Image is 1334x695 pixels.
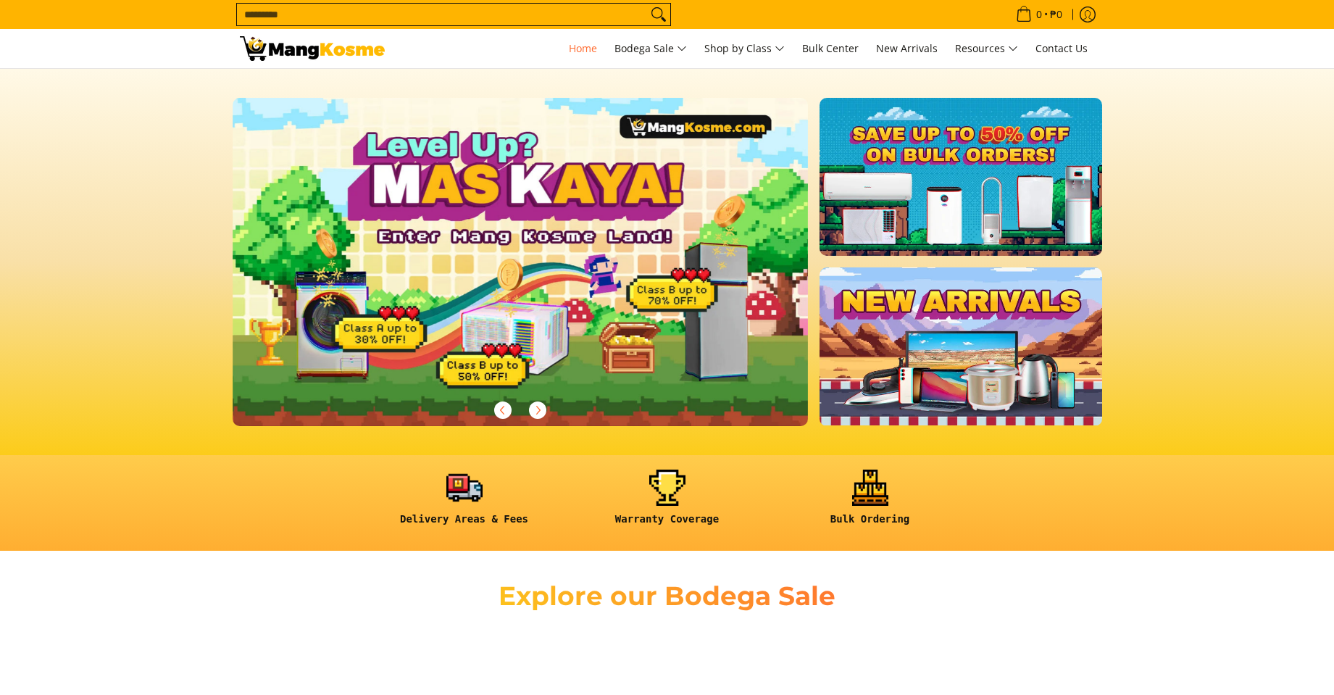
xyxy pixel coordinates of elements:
span: 0 [1034,9,1044,20]
span: Bodega Sale [614,40,687,58]
img: Mang Kosme: Your Home Appliances Warehouse Sale Partner! [240,36,385,61]
a: Contact Us [1028,29,1095,68]
span: New Arrivals [876,41,938,55]
a: <h6><strong>Warranty Coverage</strong></h6> [573,470,762,537]
a: Shop by Class [697,29,792,68]
span: Contact Us [1035,41,1088,55]
span: Home [569,41,597,55]
span: ₱0 [1048,9,1064,20]
a: Resources [948,29,1025,68]
img: Gaming desktop banner [233,98,809,426]
a: Home [562,29,604,68]
span: Resources [955,40,1018,58]
nav: Main Menu [399,29,1095,68]
a: Bulk Center [795,29,866,68]
span: • [1012,7,1067,22]
span: Bulk Center [802,41,859,55]
h2: Explore our Bodega Sale [457,580,877,612]
a: Bodega Sale [607,29,694,68]
span: Shop by Class [704,40,785,58]
a: <h6><strong>Delivery Areas & Fees</strong></h6> [370,470,559,537]
a: <h6><strong>Bulk Ordering</strong></h6> [776,470,964,537]
button: Search [647,4,670,25]
a: New Arrivals [869,29,945,68]
button: Next [522,394,554,426]
button: Previous [487,394,519,426]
